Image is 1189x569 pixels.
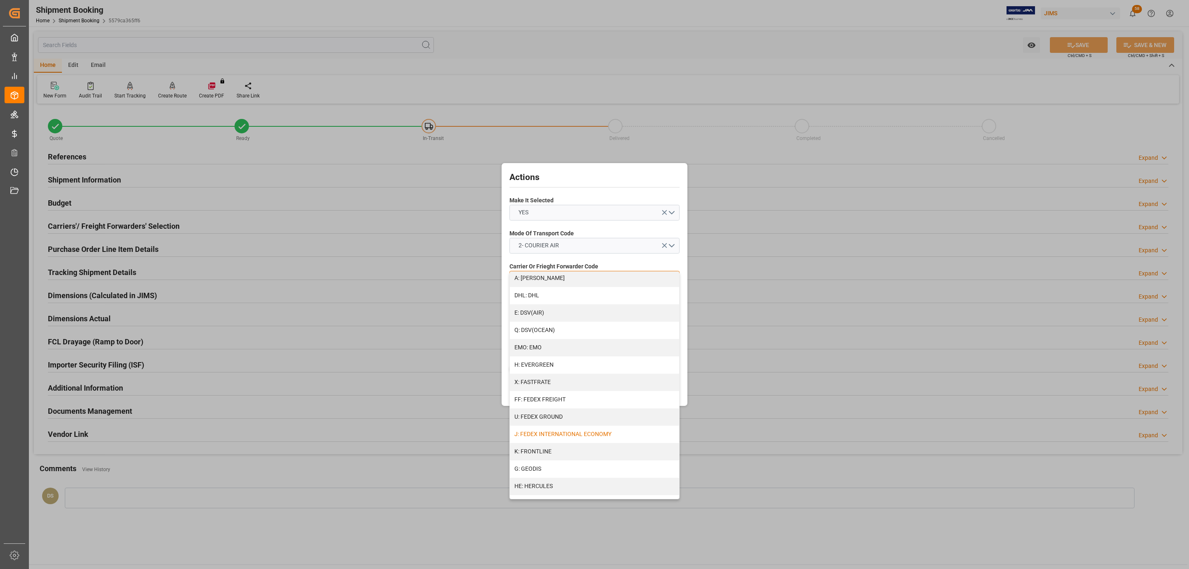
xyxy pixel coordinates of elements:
div: L: [PERSON_NAME] [510,495,679,512]
div: H: EVERGREEN [510,356,679,374]
button: open menu [509,238,680,254]
h2: Actions [509,171,680,184]
span: Mode Of Transport Code [509,229,574,238]
div: X: FASTFRATE [510,374,679,391]
span: Carrier Or Frieght Forwarder Code [509,262,598,271]
span: YES [514,208,533,217]
span: Make It Selected [509,196,554,205]
div: G: GEODIS [510,460,679,478]
div: HE: HERCULES [510,478,679,495]
div: A: [PERSON_NAME] [510,270,679,287]
div: K: FRONTLINE [510,443,679,460]
div: FF: FEDEX FREIGHT [510,391,679,408]
button: close menu [509,271,680,287]
span: 2- COURIER AIR [514,241,563,250]
div: J: FEDEX INTERNATIONAL ECONOMY [510,426,679,443]
div: Q: DSV(OCEAN) [510,322,679,339]
button: open menu [509,205,680,220]
div: E: DSV(AIR) [510,304,679,322]
div: EMO: EMO [510,339,679,356]
div: DHL: DHL [510,287,679,304]
div: U: FEDEX GROUND [510,408,679,426]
